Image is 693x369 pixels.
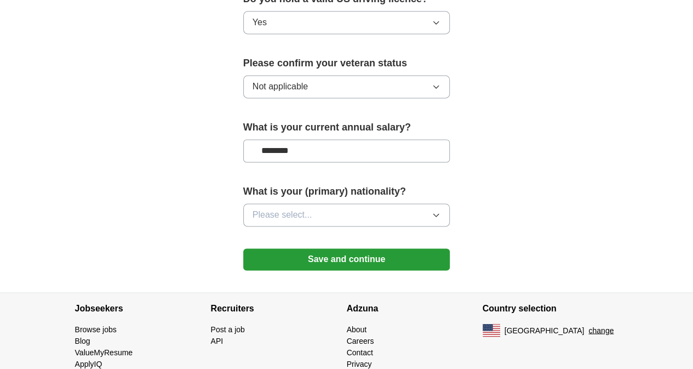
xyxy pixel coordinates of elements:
[243,203,450,226] button: Please select...
[347,325,367,333] a: About
[347,348,373,356] a: Contact
[243,120,450,135] label: What is your current annual salary?
[243,11,450,34] button: Yes
[253,16,267,29] span: Yes
[75,325,117,333] a: Browse jobs
[211,336,224,345] a: API
[75,336,90,345] a: Blog
[505,325,585,336] span: [GEOGRAPHIC_DATA]
[253,80,308,93] span: Not applicable
[75,348,133,356] a: ValueMyResume
[243,184,450,199] label: What is your (primary) nationality?
[483,323,500,337] img: US flag
[243,248,450,270] button: Save and continue
[243,56,450,71] label: Please confirm your veteran status
[347,336,374,345] a: Careers
[253,208,312,222] span: Please select...
[211,325,245,333] a: Post a job
[347,359,372,368] a: Privacy
[588,325,614,336] button: change
[243,75,450,98] button: Not applicable
[75,359,102,368] a: ApplyIQ
[483,293,618,323] h4: Country selection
